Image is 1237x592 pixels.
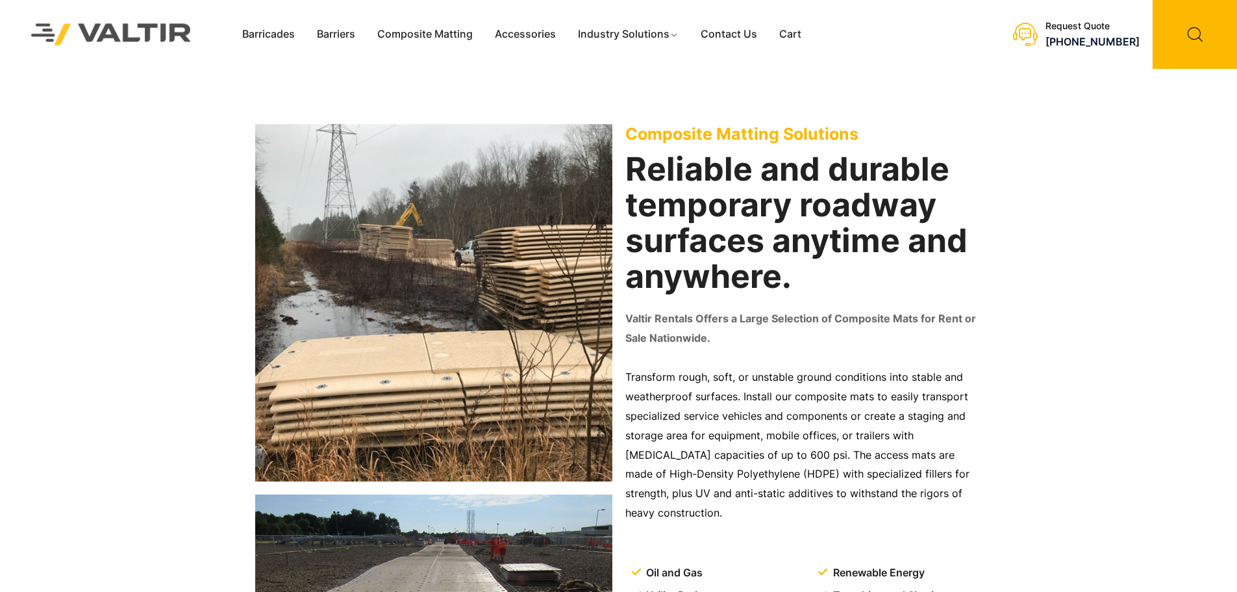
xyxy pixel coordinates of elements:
img: Valtir Rentals [14,6,208,62]
a: Barricades [231,25,306,44]
span: Renewable Energy [830,563,925,583]
div: Request Quote [1045,21,1140,32]
a: Industry Solutions [567,25,690,44]
a: Cart [768,25,812,44]
a: Barriers [306,25,366,44]
a: Contact Us [690,25,768,44]
p: Composite Matting Solutions [625,124,982,144]
a: Accessories [484,25,567,44]
span: Oil and Gas [643,563,703,583]
a: [PHONE_NUMBER] [1045,35,1140,48]
a: Composite Matting [366,25,484,44]
h2: Reliable and durable temporary roadway surfaces anytime and anywhere. [625,151,982,294]
p: Valtir Rentals Offers a Large Selection of Composite Mats for Rent or Sale Nationwide. [625,309,982,348]
p: Transform rough, soft, or unstable ground conditions into stable and weatherproof surfaces. Insta... [625,368,982,523]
